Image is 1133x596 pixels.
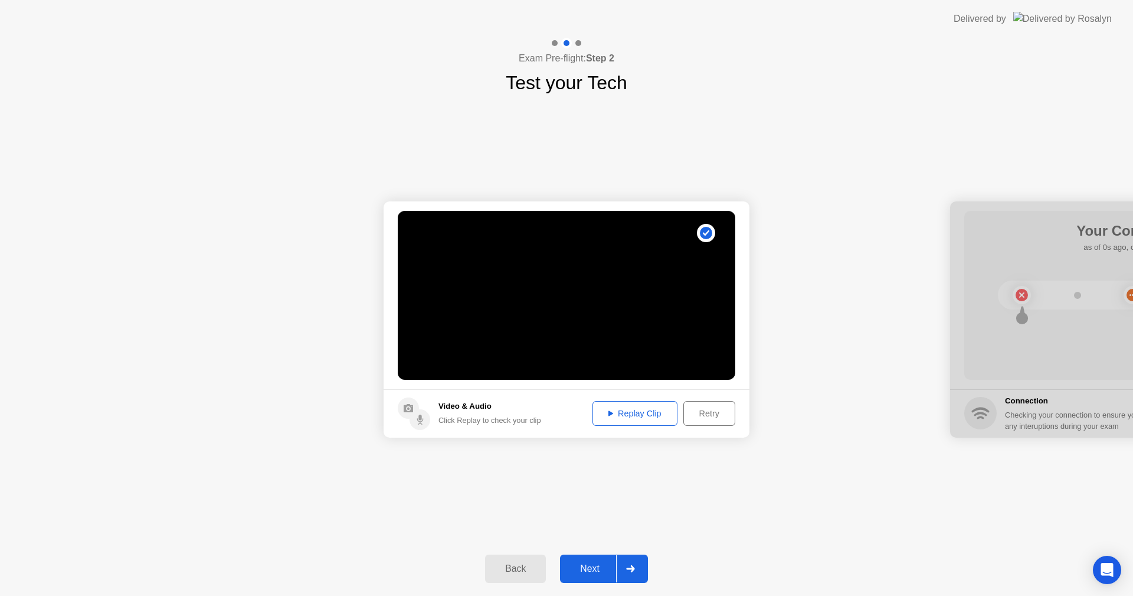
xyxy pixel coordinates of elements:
button: Back [485,555,546,583]
div: Next [564,564,616,574]
div: Replay Clip [597,409,673,418]
h1: Test your Tech [506,69,627,97]
h4: Exam Pre-flight: [519,51,614,66]
h5: Video & Audio [438,400,541,412]
div: Delivered by [954,12,1006,26]
div: Retry [687,409,731,418]
button: Retry [683,401,735,426]
b: Step 2 [586,53,614,63]
button: Replay Clip [592,401,677,426]
div: Back [489,564,542,574]
div: Click Replay to check your clip [438,415,541,426]
button: Next [560,555,648,583]
div: Open Intercom Messenger [1093,556,1121,584]
img: Delivered by Rosalyn [1013,12,1112,25]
